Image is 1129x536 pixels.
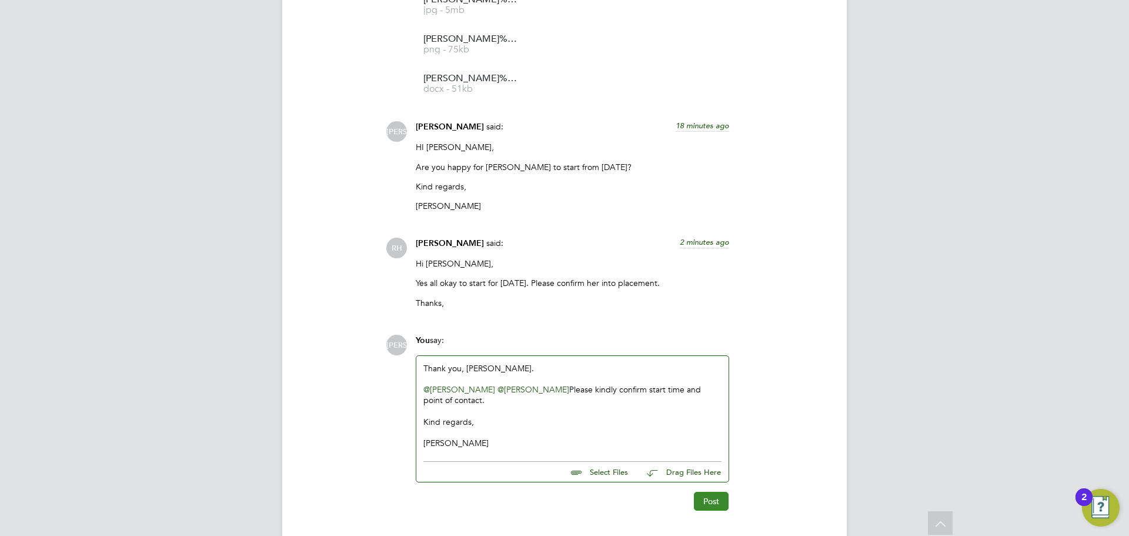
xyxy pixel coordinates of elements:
[423,363,722,449] div: Thank you, [PERSON_NAME].
[423,74,517,83] span: [PERSON_NAME]%20Rayney%20-%20NCC%20Vetting
[423,35,517,44] span: [PERSON_NAME]%20Rayney%20-%20USC
[423,384,495,395] a: @[PERSON_NAME]
[416,238,484,248] span: [PERSON_NAME]
[423,438,722,448] div: [PERSON_NAME]
[694,492,729,511] button: Post
[416,201,729,211] p: [PERSON_NAME]
[1082,489,1120,527] button: Open Resource Center, 2 new notifications
[386,335,407,355] span: [PERSON_NAME]
[416,278,729,288] p: Yes all okay to start for [DATE]. Please confirm her into placement.
[423,45,517,54] span: png - 75kb
[423,85,517,94] span: docx - 51kb
[423,6,517,15] span: jpg - 5mb
[416,181,729,192] p: Kind regards,
[386,121,407,142] span: [PERSON_NAME]
[416,298,729,308] p: Thanks,
[423,384,722,405] div: ​ ​ Please kindly confirm start time and point of contact.
[423,417,722,427] div: Kind regards,
[416,142,729,152] p: HI [PERSON_NAME],
[637,460,722,485] button: Drag Files Here
[486,121,503,132] span: said:
[416,335,729,355] div: say:
[416,122,484,132] span: [PERSON_NAME]
[680,237,729,247] span: 2 minutes ago
[1081,497,1087,512] div: 2
[676,121,729,131] span: 18 minutes ago
[416,258,729,269] p: Hi [PERSON_NAME],
[423,74,517,94] a: [PERSON_NAME]%20Rayney%20-%20NCC%20Vetting docx - 51kb
[497,384,569,395] a: @[PERSON_NAME]
[386,238,407,258] span: RH
[416,335,430,345] span: You
[486,238,503,248] span: said:
[416,162,729,172] p: Are you happy for [PERSON_NAME] to start from [DATE]?
[423,35,517,54] a: [PERSON_NAME]%20Rayney%20-%20USC png - 75kb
